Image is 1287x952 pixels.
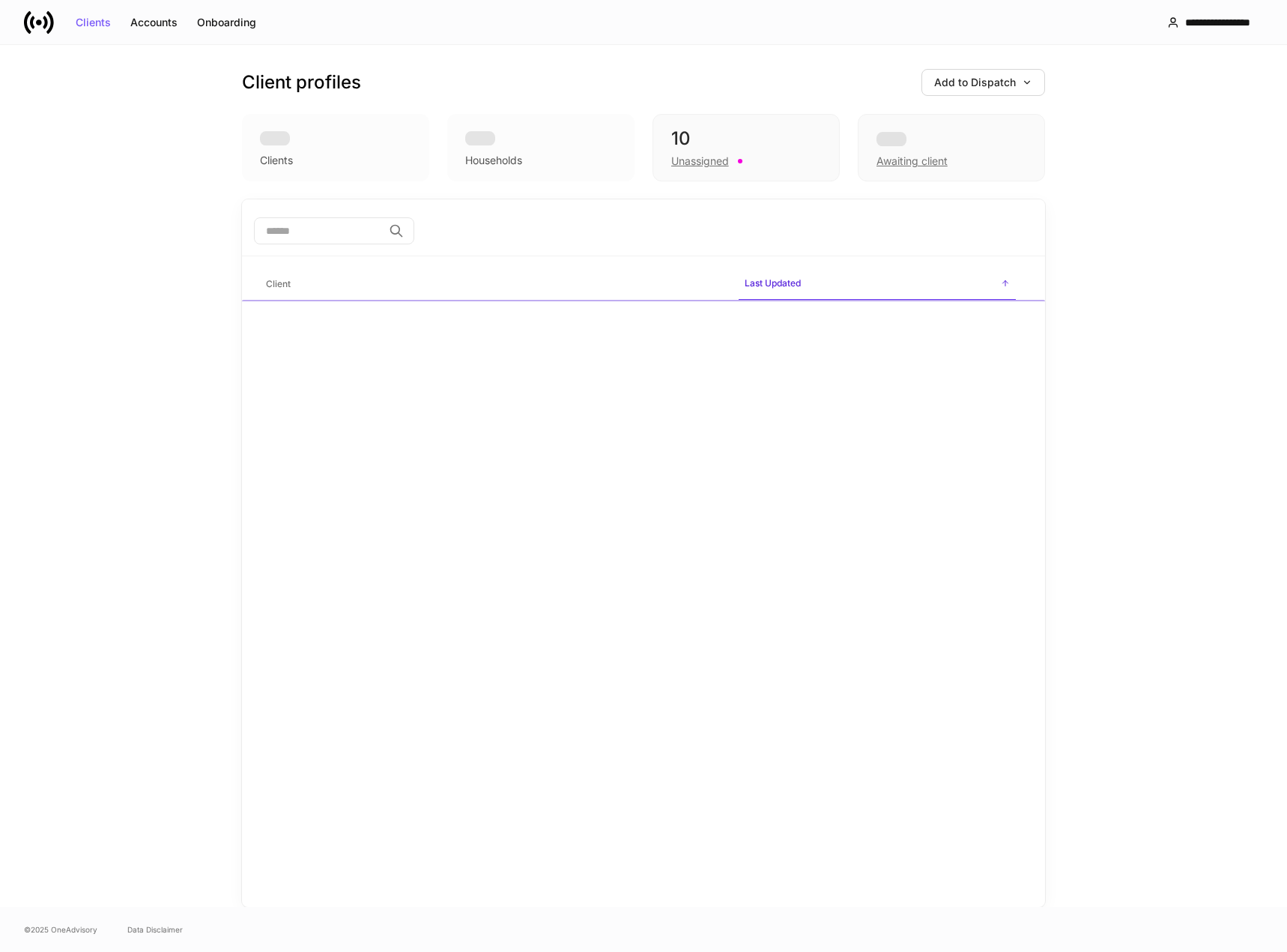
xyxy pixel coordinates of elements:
[876,154,948,169] div: Awaiting client
[260,269,727,300] span: Client
[121,10,187,34] button: Accounts
[66,10,121,34] button: Clients
[242,70,361,94] h3: Client profiles
[858,114,1045,181] div: Awaiting client
[266,277,291,291] h6: Client
[24,924,97,936] span: © 2025 OneAdvisory
[745,276,801,290] h6: Last Updated
[130,17,178,28] div: Accounts
[671,154,729,169] div: Unassigned
[652,114,840,181] div: 10Unassigned
[127,924,183,936] a: Data Disclaimer
[197,17,256,28] div: Onboarding
[739,268,1016,301] span: Last Updated
[76,17,111,28] div: Clients
[934,77,1032,88] div: Add to Dispatch
[187,10,266,34] button: Onboarding
[465,153,522,168] div: Households
[671,127,821,151] div: 10
[921,69,1045,96] button: Add to Dispatch
[260,153,293,168] div: Clients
